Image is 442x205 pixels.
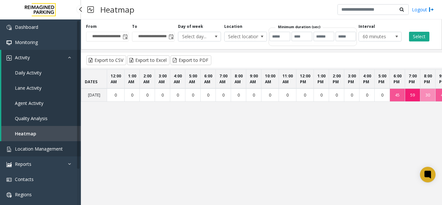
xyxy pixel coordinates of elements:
img: logout [429,6,434,13]
th: 4:00 PM [359,70,375,89]
td: 0 [201,88,216,102]
a: Agent Activity [1,96,81,111]
a: Logout [412,6,434,13]
th: 7:00 PM [405,70,420,89]
img: pageIcon [87,2,94,17]
td: 0 [246,88,261,102]
span: Heatmap [15,131,36,137]
span: Activity [15,54,30,61]
a: Daily Activity [1,65,81,80]
span: Quality Analysis [15,115,48,121]
span: Select day... [178,32,212,41]
th: 11:00 AM [279,70,296,89]
th: 3:00 PM [344,70,359,89]
th: 8:00 AM [231,70,246,89]
a: Lane Activity [1,80,81,96]
img: 'icon' [6,162,12,167]
label: Interval [359,24,375,29]
th: 9:00 AM [246,70,261,89]
td: [DATE] [81,88,107,102]
span: Regions [15,191,32,198]
td: 0 [216,88,231,102]
span: Dashboard [15,24,38,30]
td: 0 [329,88,344,102]
td: 0 [170,88,185,102]
th: 4:00 AM [170,70,185,89]
th: 7:00 AM [216,70,231,89]
span: 60 minutes [359,32,392,41]
td: 45 [390,88,405,102]
span: Contacts [15,176,34,182]
td: 59 [405,88,420,102]
span: Daily Activity [15,70,41,76]
a: Quality Analysis [1,111,81,126]
th: 5:00 PM [375,70,390,89]
label: From [86,24,97,29]
th: 2:00 AM [140,70,155,89]
button: Export to Excel [127,55,170,65]
label: Day of week [178,24,203,29]
a: Activity [1,50,81,65]
label: To [132,24,137,29]
h3: Heatmap [97,2,138,17]
th: 6:00 AM [201,70,216,89]
td: 30 [420,88,436,102]
td: 0 [359,88,375,102]
th: 2:00 PM [329,70,344,89]
td: 0 [140,88,155,102]
td: 0 [344,88,359,102]
img: 'icon' [6,192,12,198]
label: Location [224,24,242,29]
th: 10:00 AM [261,70,279,89]
img: 'icon' [6,40,12,45]
span: Agent Activity [15,100,43,106]
th: 1:00 AM [125,70,140,89]
img: 'icon' [6,177,12,182]
td: 0 [314,88,329,102]
th: 12:00 PM [296,70,314,89]
button: Select [409,32,429,41]
td: 0 [185,88,201,102]
button: Export to CSV [86,55,126,65]
td: 0 [279,88,296,102]
img: 'icon' [6,55,12,61]
span: Location Management [15,146,63,152]
td: 0 [375,88,390,102]
span: Toggle popup [167,32,174,41]
td: 0 [231,88,246,102]
th: 12:00 AM [107,70,125,89]
td: 0 [107,88,125,102]
a: Heatmap [1,126,81,141]
span: Reports [15,161,31,167]
th: DATES [81,70,107,89]
th: 5:00 AM [185,70,201,89]
button: Export to PDF [171,55,211,65]
td: 0 [261,88,279,102]
span: Lane Activity [15,85,41,91]
label: Minimum duration (sec) [278,24,320,29]
th: 3:00 AM [155,70,170,89]
img: 'icon' [6,25,12,30]
span: Select location... [225,32,258,41]
span: Monitoring [15,39,38,45]
td: 0 [155,88,170,102]
th: 8:00 PM [420,70,436,89]
img: 'icon' [6,147,12,152]
span: Toggle popup [121,32,128,41]
th: 6:00 PM [390,70,405,89]
td: 0 [125,88,140,102]
td: 0 [296,88,314,102]
th: 1:00 PM [314,70,329,89]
